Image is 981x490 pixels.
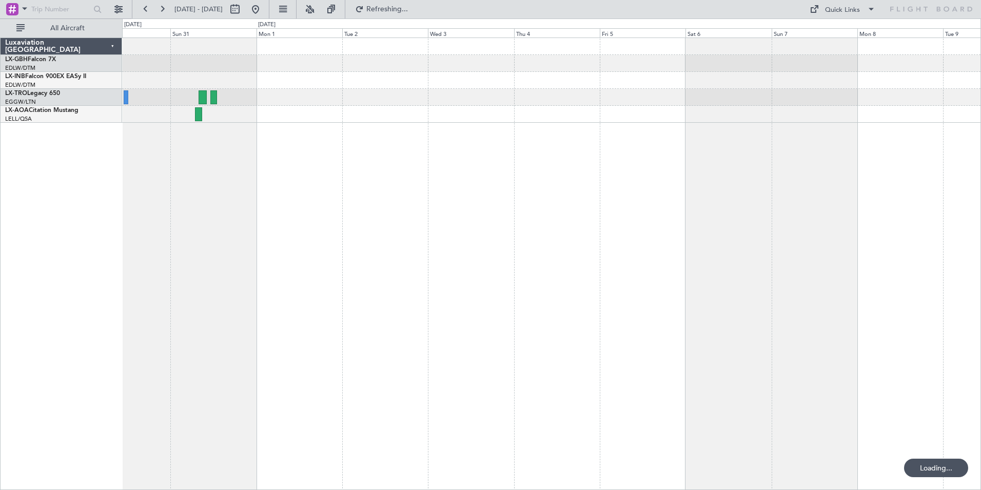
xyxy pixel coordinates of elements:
[350,1,412,17] button: Refreshing...
[31,2,90,17] input: Trip Number
[5,81,35,89] a: EDLW/DTM
[904,459,968,477] div: Loading...
[5,90,60,97] a: LX-TROLegacy 650
[428,28,514,37] div: Wed 3
[11,20,111,36] button: All Aircraft
[5,73,86,80] a: LX-INBFalcon 900EX EASy II
[5,73,25,80] span: LX-INB
[5,107,79,114] a: LX-AOACitation Mustang
[825,5,860,15] div: Quick Links
[5,56,28,63] span: LX-GBH
[27,25,108,32] span: All Aircraft
[342,28,428,37] div: Tue 2
[514,28,600,37] div: Thu 4
[258,21,276,29] div: [DATE]
[5,56,56,63] a: LX-GBHFalcon 7X
[772,28,857,37] div: Sun 7
[124,21,142,29] div: [DATE]
[257,28,342,37] div: Mon 1
[857,28,943,37] div: Mon 8
[170,28,256,37] div: Sun 31
[85,28,170,37] div: Sat 30
[5,90,27,97] span: LX-TRO
[174,5,223,14] span: [DATE] - [DATE]
[366,6,409,13] span: Refreshing...
[600,28,685,37] div: Fri 5
[805,1,880,17] button: Quick Links
[5,64,35,72] a: EDLW/DTM
[5,98,36,106] a: EGGW/LTN
[5,115,32,123] a: LELL/QSA
[5,107,29,114] span: LX-AOA
[685,28,771,37] div: Sat 6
